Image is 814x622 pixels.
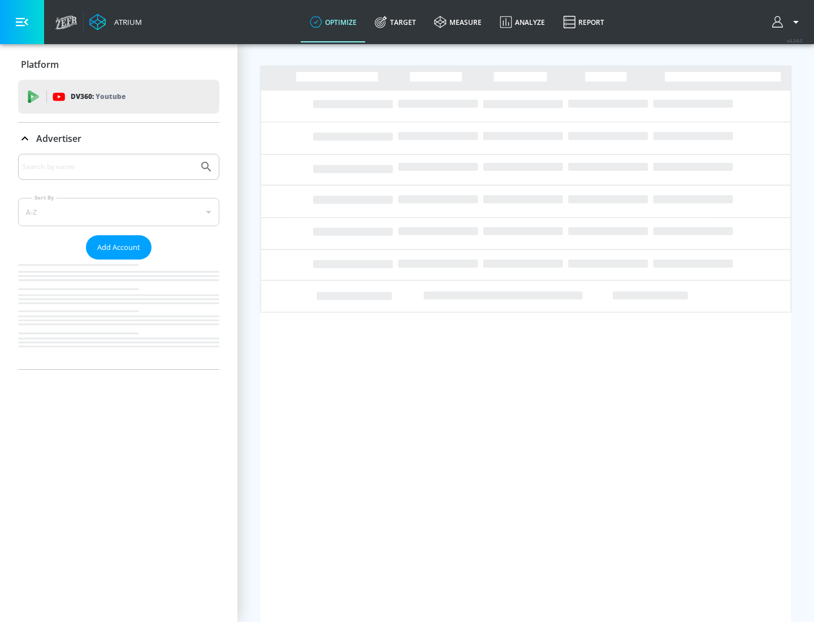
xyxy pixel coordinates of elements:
input: Search by name [23,159,194,174]
label: Sort By [32,194,57,201]
p: DV360: [71,90,125,103]
p: Platform [21,58,59,71]
a: Report [554,2,613,42]
a: Atrium [89,14,142,31]
span: v 4.24.0 [787,37,803,44]
div: Advertiser [18,123,219,154]
a: optimize [301,2,366,42]
a: measure [425,2,491,42]
span: Add Account [97,241,140,254]
p: Advertiser [36,132,81,145]
button: Add Account [86,235,151,260]
div: A-Z [18,198,219,226]
div: Platform [18,49,219,80]
div: Atrium [110,17,142,27]
a: Analyze [491,2,554,42]
p: Youtube [96,90,125,102]
nav: list of Advertiser [18,260,219,369]
div: Advertiser [18,154,219,369]
a: Target [366,2,425,42]
div: DV360: Youtube [18,80,219,114]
